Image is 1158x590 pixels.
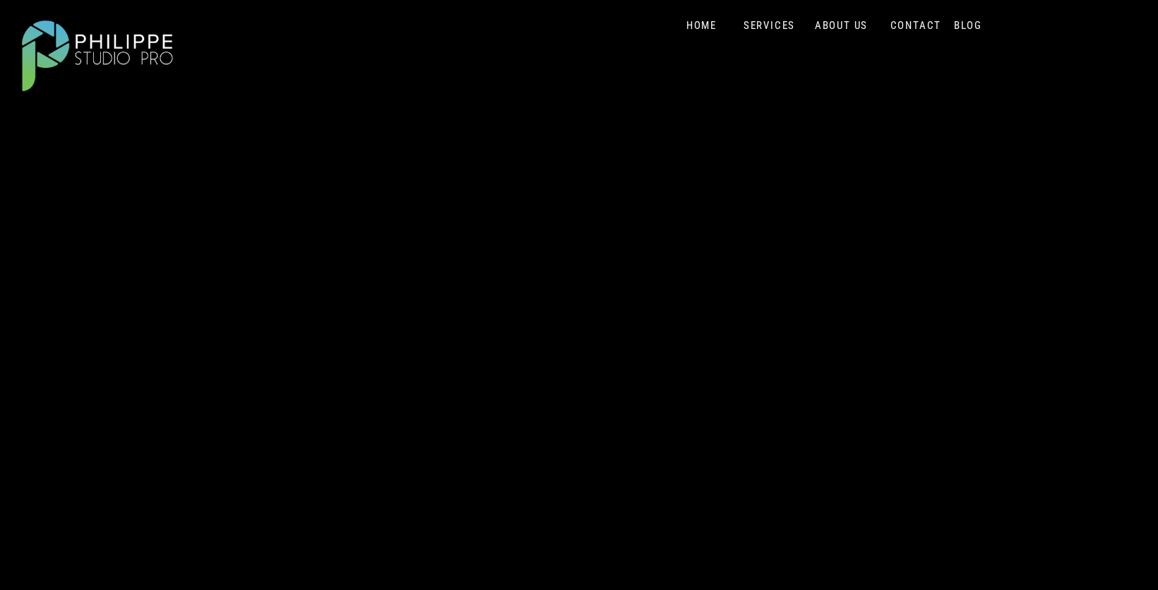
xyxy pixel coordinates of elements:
[950,19,986,33] a: BLOG
[740,19,799,33] a: SERVICES
[671,19,732,33] a: HOME
[811,19,871,33] a: ABOUT US
[887,19,945,33] a: CONTACT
